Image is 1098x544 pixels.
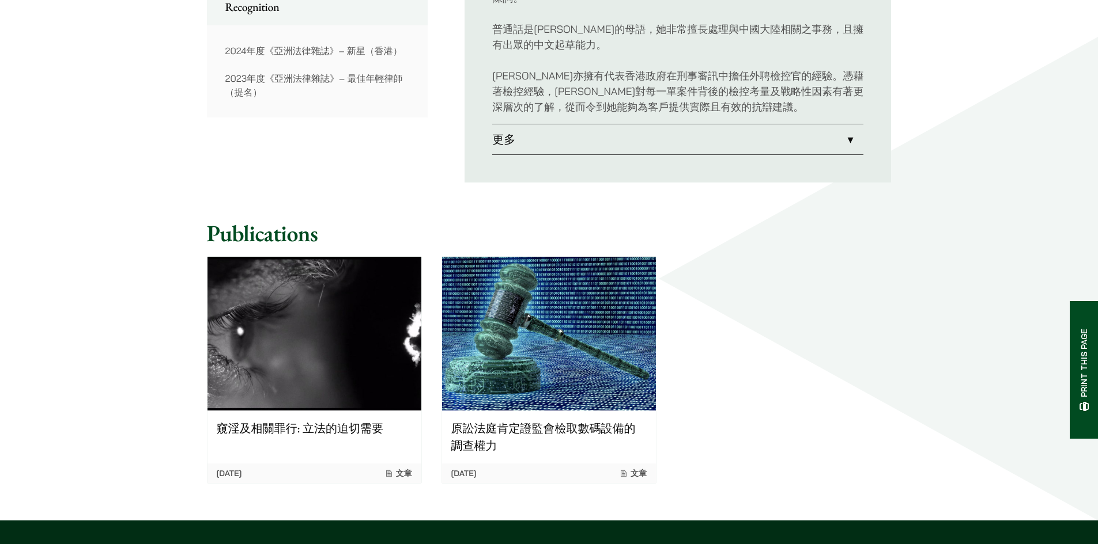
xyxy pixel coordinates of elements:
span: 文章 [384,468,412,478]
a: 更多 [492,124,863,154]
p: 2024年度《亞洲法律雜誌》– 新星（香港） [225,44,410,58]
p: 2023年度《亞洲法律雜誌》– 最佳年輕律師（提名） [225,71,410,99]
time: [DATE] [451,468,477,478]
span: 文章 [619,468,647,478]
p: [PERSON_NAME]亦擁有代表香港政府在刑事審訊中擔任外聘檢控官的經驗。憑藉著檢控經驗，[PERSON_NAME]對每一單案件背後的檢控考量及戰略性因素有著更深層次的了解，從而令到她能夠為... [492,68,863,115]
p: 普通話是[PERSON_NAME]的母語，她非常擅長處理與中國大陸相關之事務，且擁有出眾的中文起草能力。 [492,21,863,52]
p: 窺淫及相關罪行: 立法的迫切需要 [217,420,412,437]
h2: Publications [207,219,892,247]
time: [DATE] [217,468,242,478]
a: 原訟法庭肯定證監會檢取數碼設備的調查權力 [DATE] 文章 [442,256,656,484]
a: 窺淫及相關罪行: 立法的迫切需要 [DATE] 文章 [207,256,422,484]
p: 原訟法庭肯定證監會檢取數碼設備的調查權力 [451,420,647,454]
